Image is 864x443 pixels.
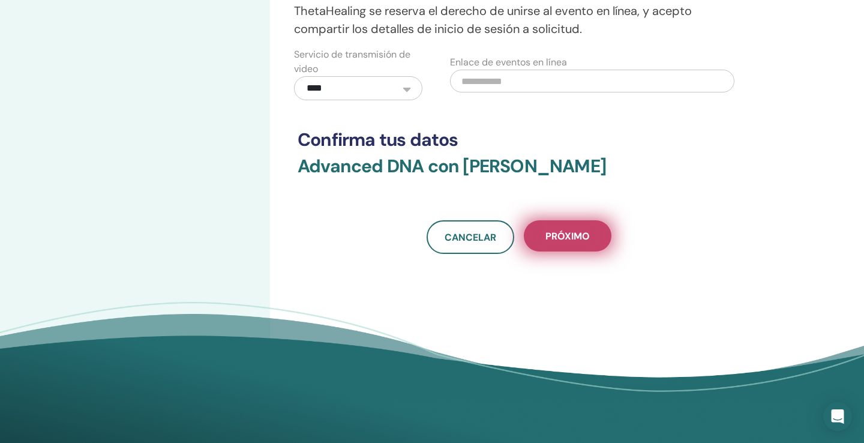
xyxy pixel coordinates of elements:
[545,230,590,243] span: próximo
[294,47,422,76] label: Servicio de transmisión de video
[427,220,514,254] a: Cancelar
[524,220,611,252] button: próximo
[298,155,740,191] h3: Advanced DNA con [PERSON_NAME]
[445,231,496,244] span: Cancelar
[450,55,567,70] label: Enlace de eventos en línea
[823,402,852,431] div: Open Intercom Messenger
[298,129,740,151] h3: Confirma tus datos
